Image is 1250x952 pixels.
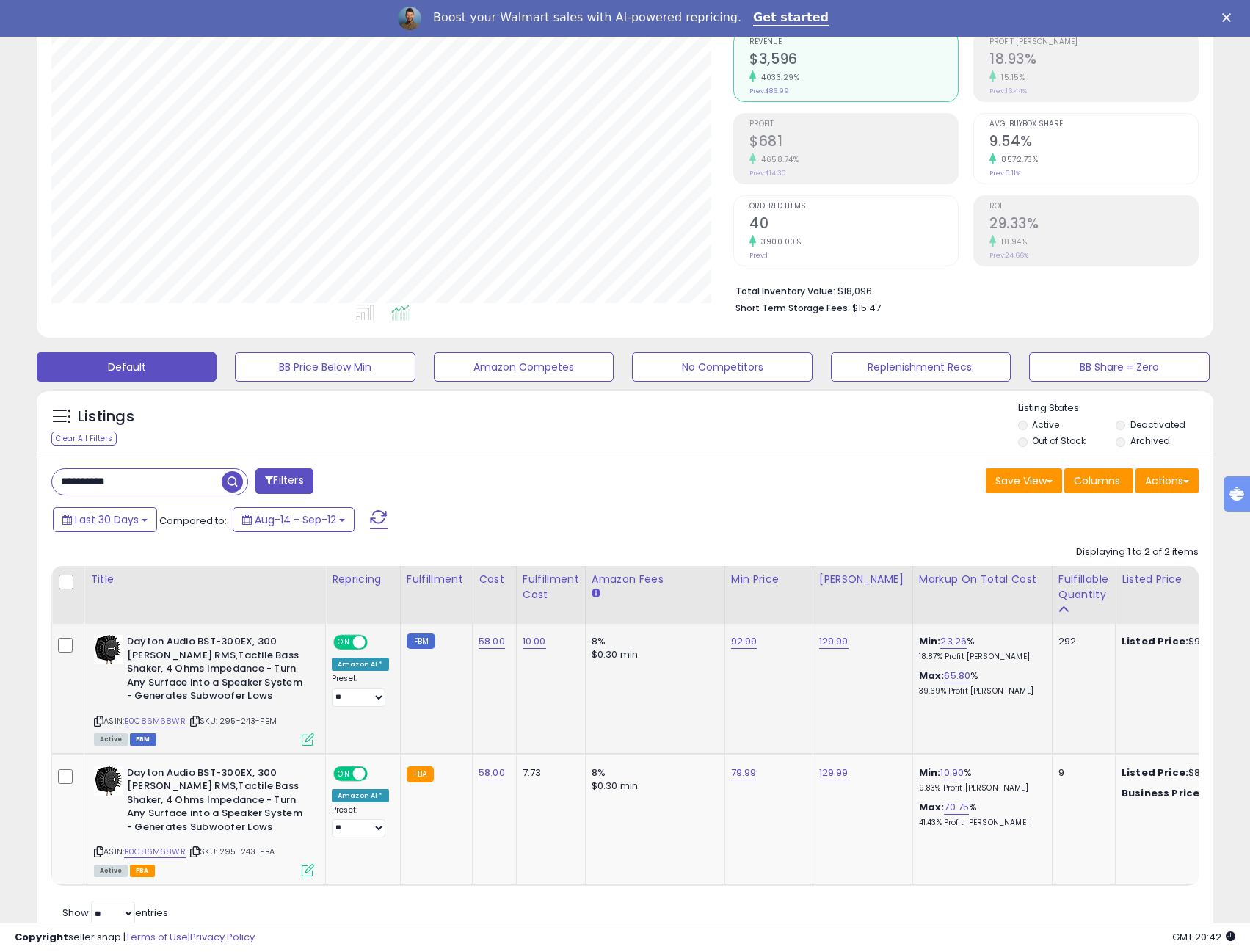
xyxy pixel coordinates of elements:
[233,507,355,532] button: Aug-14 - Sep-12
[753,10,829,26] a: Get started
[94,766,123,796] img: 41H3j1bqeTL._SL40_.jpg
[78,407,134,427] h5: Listings
[407,572,466,587] div: Fulfillment
[735,285,835,297] b: Total Inventory Value:
[130,733,156,746] span: FBM
[919,669,945,683] b: Max:
[919,766,1041,793] div: %
[919,635,1041,662] div: %
[332,674,389,707] div: Preset:
[731,634,757,649] a: 92.99
[407,766,434,782] small: FBA
[1130,418,1185,431] label: Deactivated
[188,715,277,727] span: | SKU: 295-243-FBM
[749,38,958,46] span: Revenue
[989,51,1198,70] h2: 18.93%
[831,352,1011,382] button: Replenishment Recs.
[989,169,1020,178] small: Prev: 0.11%
[523,634,546,649] a: 10.00
[1058,766,1104,780] div: 9
[1032,418,1059,431] label: Active
[919,686,1041,697] p: 39.69% Profit [PERSON_NAME]
[51,432,117,446] div: Clear All Filters
[919,669,1041,697] div: %
[188,846,275,857] span: | SKU: 295-243-FBA
[366,636,389,649] span: OFF
[1064,468,1133,493] button: Columns
[989,203,1198,211] span: ROI
[912,566,1052,624] th: The percentage added to the cost of goods (COGS) that forms the calculator for Min & Max prices.
[398,7,421,30] img: Profile image for Adrian
[126,930,188,944] a: Terms of Use
[37,352,217,382] button: Default
[127,766,305,838] b: Dayton Audio BST-300EX, 300 [PERSON_NAME] RMS,Tactile Bass Shaker, 4 Ohms Impedance - Turn Any Su...
[1058,635,1104,648] div: 292
[94,635,314,744] div: ASIN:
[819,766,849,780] a: 129.99
[366,767,389,780] span: OFF
[996,72,1025,83] small: 15.15%
[592,648,713,661] div: $0.30 min
[1032,435,1086,447] label: Out of Stock
[479,766,505,780] a: 58.00
[15,930,68,944] strong: Copyright
[944,800,969,815] a: 70.75
[130,865,155,877] span: FBA
[919,572,1046,587] div: Markup on Total Cost
[919,800,945,814] b: Max:
[919,766,941,780] b: Min:
[335,636,353,649] span: ON
[819,572,906,587] div: [PERSON_NAME]
[592,766,713,780] div: 8%
[996,236,1027,247] small: 18.94%
[996,154,1038,165] small: 8572.73%
[749,203,958,211] span: Ordered Items
[756,236,801,247] small: 3900.00%
[852,301,881,315] span: $15.47
[735,302,850,314] b: Short Term Storage Fees:
[479,572,510,587] div: Cost
[124,715,186,727] a: B0C86M68WR
[749,51,958,70] h2: $3,596
[433,10,741,25] div: Boost your Walmart sales with AI-powered repricing.
[756,154,799,165] small: 4658.74%
[592,635,713,648] div: 8%
[53,507,157,532] button: Last 30 Days
[989,87,1027,95] small: Prev: 16.44%
[479,634,505,649] a: 58.00
[1074,473,1120,488] span: Columns
[94,635,123,664] img: 41H3j1bqeTL._SL40_.jpg
[15,931,255,945] div: seller snap | |
[159,514,227,528] span: Compared to:
[749,120,958,128] span: Profit
[1222,13,1237,22] div: Close
[592,587,600,600] small: Amazon Fees.
[731,572,807,587] div: Min Price
[1130,435,1170,447] label: Archived
[749,169,786,178] small: Prev: $14.30
[989,38,1198,46] span: Profit [PERSON_NAME]
[94,766,314,875] div: ASIN:
[407,633,435,649] small: FBM
[1122,766,1188,780] b: Listed Price:
[1029,352,1209,382] button: BB Share = Zero
[255,512,336,527] span: Aug-14 - Sep-12
[127,635,305,707] b: Dayton Audio BST-300EX, 300 [PERSON_NAME] RMS,Tactile Bass Shaker, 4 Ohms Impedance - Turn Any Su...
[592,572,719,587] div: Amazon Fees
[1018,401,1213,415] p: Listing States:
[90,572,319,587] div: Title
[434,352,614,382] button: Amazon Competes
[749,133,958,153] h2: $681
[1122,786,1202,800] b: Business Price:
[986,468,1062,493] button: Save View
[1172,930,1235,944] span: 2025-10-13 20:42 GMT
[94,733,128,746] span: All listings currently available for purchase on Amazon
[75,512,139,527] span: Last 30 Days
[1122,572,1249,587] div: Listed Price
[819,634,849,649] a: 129.99
[989,215,1198,235] h2: 29.33%
[1122,787,1243,800] div: $86.99
[523,572,579,603] div: Fulfillment Cost
[1122,635,1243,648] div: $92.99
[989,133,1198,153] h2: 9.54%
